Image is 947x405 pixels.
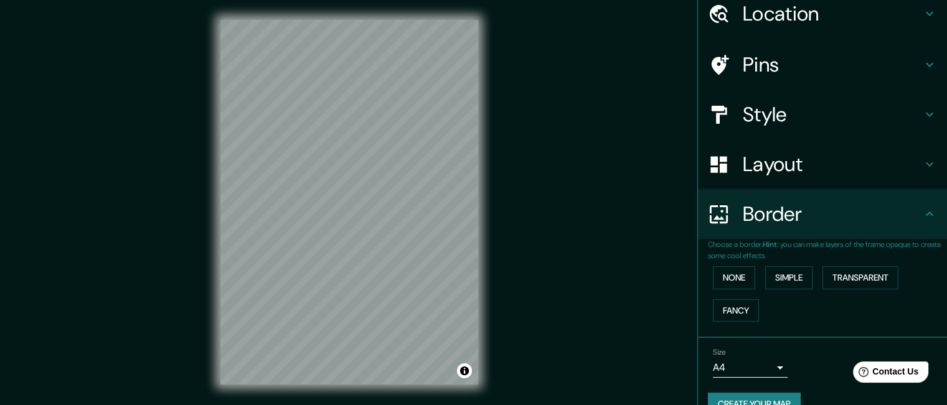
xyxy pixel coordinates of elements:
button: Toggle attribution [457,363,472,378]
b: Hint [763,240,777,249]
div: Layout [698,139,947,189]
div: Border [698,189,947,239]
div: Pins [698,40,947,90]
label: Size [713,347,726,358]
h4: Pins [743,52,922,77]
iframe: Help widget launcher [836,356,933,391]
div: Style [698,90,947,139]
button: Transparent [822,266,898,289]
div: A4 [713,358,788,378]
canvas: Map [220,20,478,384]
h4: Location [743,1,922,26]
button: Fancy [713,299,759,322]
button: None [713,266,755,289]
h4: Layout [743,152,922,177]
h4: Style [743,102,922,127]
h4: Border [743,202,922,226]
button: Simple [765,266,813,289]
p: Choose a border. : you can make layers of the frame opaque to create some cool effects. [708,239,947,261]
